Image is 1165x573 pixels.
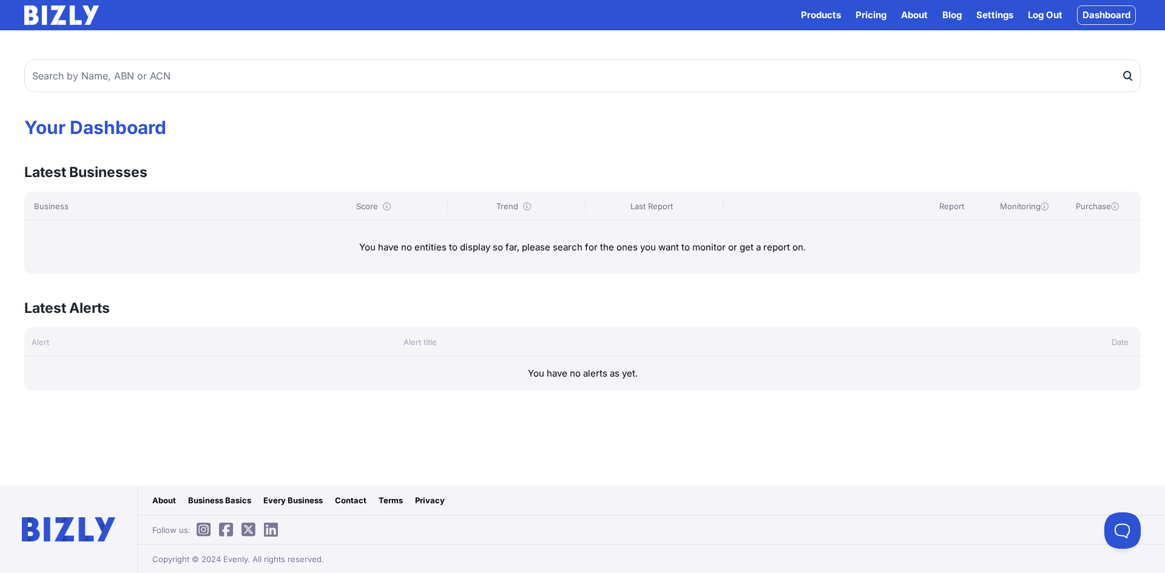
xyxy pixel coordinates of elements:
[335,494,366,506] a: Contact
[801,8,841,22] button: Products
[415,494,445,506] a: Privacy
[901,8,928,22] a: About
[396,336,954,348] div: Alert title
[24,116,1141,138] h1: Your Dashboard
[990,200,1058,212] div: Monitoring
[34,200,351,212] div: Business
[24,336,396,348] div: Alert
[188,494,251,506] a: Business Basics
[263,494,323,506] a: Every Business
[24,357,1141,390] div: You have no alerts as yet.
[856,8,886,22] a: Pricing
[24,298,110,318] h3: Latest Alerts
[24,163,147,182] h3: Latest Businesses
[1028,8,1062,22] a: Log Out
[44,240,1121,255] p: You have no entities to display so far, please search for the ones you want to monitor or get a r...
[356,200,442,212] div: Score
[152,494,176,506] a: About
[152,524,284,536] span: Follow us:
[447,200,580,212] div: Trend
[954,336,1141,348] div: Date
[379,494,403,506] a: Terms
[585,200,718,212] div: Last Report
[1077,5,1136,25] a: Dashboard
[1063,200,1131,212] div: Purchase
[942,8,962,22] a: Blog
[1104,512,1141,549] iframe: Toggle Customer Support
[24,59,1141,92] input: Search by Name, ABN or ACN
[917,200,985,212] div: Report
[152,553,324,565] span: Copyright © 2024 Evenly. All rights reserved.
[976,8,1013,22] a: Settings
